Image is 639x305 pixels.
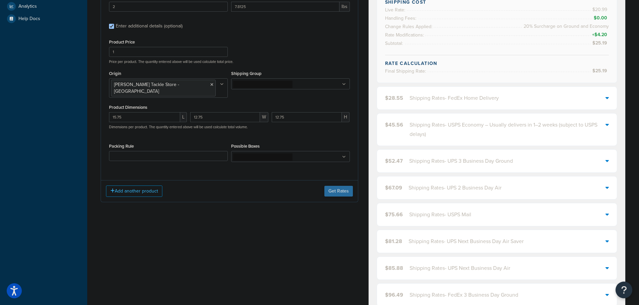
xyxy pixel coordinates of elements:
div: Shipping Rates - UPS 3 Business Day Ground [409,156,513,166]
div: Shipping Rates - UPS 2 Business Day Air [409,183,501,193]
span: $0.00 [594,14,609,21]
img: tab_keywords_by_traffic_grey.svg [68,39,73,44]
span: H [342,112,350,122]
span: $25.19 [592,67,609,74]
button: Open Resource Center [616,282,632,298]
span: [PERSON_NAME] Tackle Store - [GEOGRAPHIC_DATA] [114,81,179,95]
span: 20% Surcharge on Ground and Economy [522,22,609,30]
img: website_grey.svg [11,17,16,23]
span: Subtotal: [385,40,405,47]
button: Get Rates [324,186,353,197]
div: Shipping Rates - UPS Next Business Day Air Saver [409,237,524,246]
label: Packing Rule [109,144,134,149]
span: $85.88 [385,264,403,272]
img: logo_orange.svg [11,11,16,16]
span: L [180,112,187,122]
span: $20.99 [592,6,609,13]
img: tab_domain_overview_orange.svg [19,39,25,44]
div: Shipping Rates - FedEx Home Delivery [410,93,499,103]
span: $81.28 [385,237,402,245]
div: Shipping Rates - USPS Mail [409,210,471,219]
span: $52.47 [385,157,403,165]
label: Product Price [109,40,135,45]
span: Final Shipping Rate: [385,68,428,75]
div: Enter additional details (optional) [116,21,182,31]
p: Price per product. The quantity entered above will be used calculate total price. [107,59,352,64]
span: + [591,31,609,39]
span: $45.56 [385,121,403,129]
input: 0.0 [109,2,228,12]
span: $4.20 [594,31,609,38]
p: Dimensions per product. The quantity entered above will be used calculate total volume. [107,125,248,129]
span: Change Rules Applied: [385,23,434,30]
label: Shipping Group [231,71,262,76]
div: Shipping Rates - UPS Next Business Day Air [410,263,510,273]
span: $28.55 [385,94,403,102]
input: Enter additional details (optional) [109,24,114,29]
div: Shipping Rates - USPS Economy – Usually delivers in 1–2 weeks (subject to USPS delays) [410,120,606,139]
span: Rate Modifications: [385,31,426,39]
span: W [260,112,268,122]
div: Keywords by Traffic [75,40,111,44]
span: Live Rate: [385,6,407,13]
button: Add another product [106,185,162,197]
a: Analytics [5,0,82,12]
label: Origin [109,71,121,76]
div: v 4.0.25 [19,11,33,16]
h4: Rate Calculation [385,60,609,67]
span: $96.49 [385,291,403,299]
label: Possible Boxes [231,144,260,149]
input: 0.00 [231,2,339,12]
a: Help Docs [5,13,82,25]
span: $75.66 [385,211,403,218]
span: Analytics [18,4,37,9]
div: Domain Overview [27,40,60,44]
label: Product Dimensions [109,105,147,110]
div: Shipping Rates - FedEx 3 Business Day Ground [410,290,518,300]
span: Handling Fees: [385,15,418,22]
div: Domain: [DOMAIN_NAME] [17,17,74,23]
span: lbs [339,2,350,12]
span: $67.09 [385,184,402,192]
span: $25.19 [592,40,609,47]
span: Help Docs [18,16,40,22]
